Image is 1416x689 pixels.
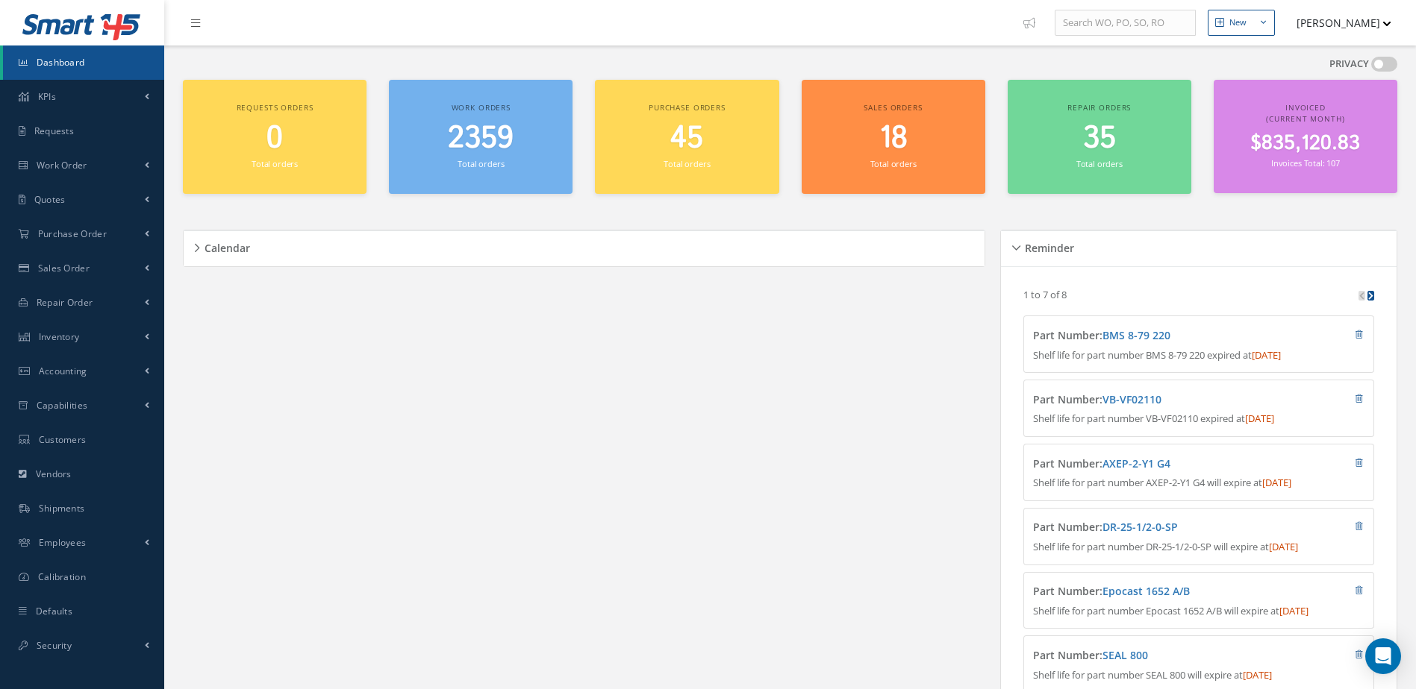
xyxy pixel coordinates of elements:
span: : [1100,392,1161,406]
span: : [1100,520,1178,534]
span: 45 [670,117,703,160]
span: 0 [266,117,283,160]
h4: Part Number [1033,585,1276,598]
a: Sales orders 18 Total orders [802,80,985,194]
small: Invoices Total: 107 [1271,157,1340,169]
input: Search WO, PO, SO, RO [1055,10,1196,37]
span: KPIs [38,90,56,103]
div: New [1229,16,1247,29]
span: : [1100,584,1190,598]
span: Repair orders [1067,102,1131,113]
h4: Part Number [1033,649,1276,662]
p: Shelf life for part number VB-VF02110 expired at [1033,412,1364,427]
a: DR-25-1/2-0-SP [1102,520,1178,534]
a: Work orders 2359 Total orders [389,80,573,194]
span: Defaults [36,605,72,617]
h4: Part Number [1033,458,1276,471]
small: Total orders [252,158,298,169]
span: Calibration [38,570,86,583]
span: Accounting [39,365,87,377]
a: Repair orders 35 Total orders [1008,80,1191,194]
a: Requests orders 0 Total orders [183,80,367,194]
span: Customers [39,433,87,446]
span: : [1100,456,1170,471]
span: Repair Order [37,296,93,309]
span: Work Order [37,159,87,172]
small: Total orders [458,158,504,169]
button: New [1208,10,1275,36]
h4: Part Number [1033,521,1276,534]
p: Shelf life for part number SEAL 800 will expire at [1033,668,1364,683]
span: Invoiced [1285,102,1326,113]
small: Total orders [1076,158,1123,169]
span: Quotes [34,193,66,206]
span: Work orders [452,102,511,113]
a: Dashboard [3,45,164,80]
button: [PERSON_NAME] [1282,8,1391,37]
span: Employees [39,536,87,549]
a: Purchase orders 45 Total orders [595,80,779,194]
span: Security [37,639,72,652]
a: SEAL 800 [1102,648,1148,662]
small: Total orders [664,158,710,169]
span: Vendors [36,468,72,480]
span: [DATE] [1243,668,1272,682]
p: Shelf life for part number BMS 8-79 220 expired at [1033,348,1364,363]
h4: Part Number [1033,394,1276,406]
div: Open Intercom Messenger [1365,638,1401,674]
span: [DATE] [1252,348,1281,362]
p: Shelf life for part number DR-25-1/2-0-SP will expire at [1033,540,1364,555]
span: Requests orders [237,102,314,113]
span: : [1100,328,1170,342]
span: Shipments [39,502,85,515]
span: Dashboard [37,56,85,69]
span: (Current Month) [1266,113,1344,124]
span: Inventory [39,330,80,343]
span: 18 [879,117,908,160]
p: 1 to 7 of 8 [1023,288,1067,301]
p: Shelf life for part number Epocast 1652 A/B will expire at [1033,604,1364,619]
h5: Reminder [1020,237,1074,255]
span: $835,120.83 [1250,129,1360,158]
span: Sales Order [38,262,90,274]
span: [DATE] [1245,412,1274,425]
span: Purchase orders [649,102,726,113]
span: [DATE] [1269,540,1298,553]
span: 35 [1083,117,1116,160]
span: Capabilities [37,399,88,412]
span: Requests [34,125,74,137]
span: 2359 [448,117,514,160]
h4: Part Number [1033,330,1276,342]
span: Purchase Order [38,227,107,240]
a: AXEP-2-Y1 G4 [1102,456,1170,471]
a: Invoiced (Current Month) $835,120.83 Invoices Total: 107 [1214,80,1397,193]
span: : [1100,648,1148,662]
h5: Calendar [200,237,250,255]
a: VB-VF02110 [1102,392,1161,406]
span: [DATE] [1279,604,1309,617]
a: BMS 8-79 220 [1102,328,1170,342]
span: Sales orders [864,102,922,113]
label: PRIVACY [1329,57,1369,72]
small: Total orders [870,158,917,169]
p: Shelf life for part number AXEP-2-Y1 G4 will expire at [1033,476,1364,491]
a: Epocast 1652 A/B [1102,584,1190,598]
span: [DATE] [1262,476,1291,489]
